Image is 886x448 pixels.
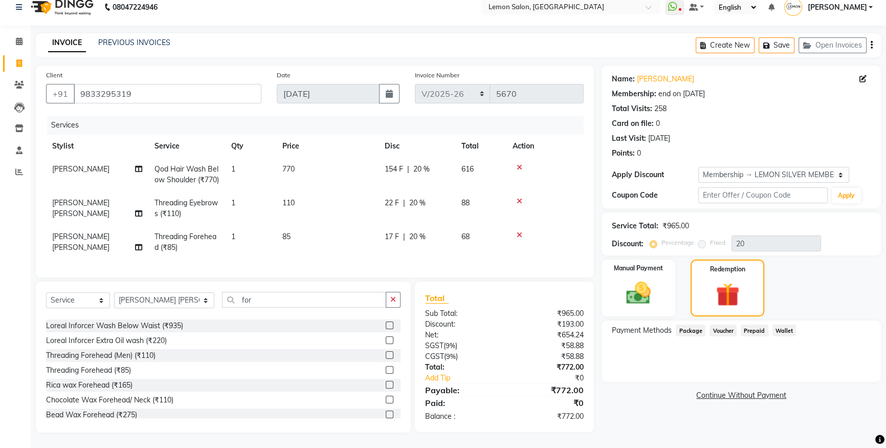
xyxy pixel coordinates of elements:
span: 20 % [413,164,430,175]
span: Voucher [710,325,737,336]
span: Qod Hair Wash Below Shoulder (₹770) [154,164,219,184]
span: Threading Forehead (₹85) [154,232,216,252]
span: 9% [446,342,455,350]
th: Stylist [46,135,148,158]
span: 22 F [385,198,399,208]
label: Client [46,71,62,80]
div: Bead Wax Forehead (₹275) [46,410,137,420]
th: Qty [225,135,276,158]
a: PREVIOUS INVOICES [98,38,170,47]
span: 154 F [385,164,403,175]
div: Discount: [612,239,644,249]
div: ( ) [417,340,504,351]
button: Open Invoices [799,37,867,53]
th: Price [276,135,379,158]
span: [PERSON_NAME] [52,164,109,174]
div: Balance : [417,411,504,422]
th: Total [455,135,506,158]
span: 20 % [409,231,426,242]
span: 68 [461,232,470,241]
input: Search or Scan [222,292,386,308]
div: Services [47,116,591,135]
div: 258 [654,103,667,114]
button: Apply [832,188,861,203]
div: ₹0 [504,397,591,409]
div: Threading Forehead (₹85) [46,365,131,376]
span: [PERSON_NAME] [PERSON_NAME] [52,198,109,218]
div: Total Visits: [612,103,652,114]
a: Continue Without Payment [604,390,879,401]
button: +91 [46,84,75,103]
th: Action [506,135,584,158]
div: Card on file: [612,118,654,129]
span: CGST [425,352,444,361]
span: 1 [231,164,235,174]
span: 9% [446,352,456,360]
div: Coupon Code [612,190,698,201]
label: Invoice Number [415,71,459,80]
div: 0 [656,118,660,129]
a: Add Tip [417,373,519,383]
span: 110 [282,198,295,207]
div: Membership: [612,89,656,99]
img: _gift.svg [708,280,747,309]
span: | [403,198,405,208]
th: Service [148,135,225,158]
span: | [407,164,409,175]
input: Enter Offer / Coupon Code [698,187,828,203]
div: ₹772.00 [504,362,591,373]
span: 20 % [409,198,426,208]
div: Paid: [417,397,504,409]
span: Threading Eyebrows (₹110) [154,198,218,218]
div: ₹0 [519,373,591,383]
div: Payable: [417,384,504,396]
div: Rica wax Forehead (₹165) [46,380,132,391]
div: Total: [417,362,504,373]
div: ₹965.00 [504,308,591,319]
span: Total [425,293,449,304]
span: Payment Methods [612,325,672,336]
div: Net: [417,330,504,340]
div: end on [DATE] [658,89,705,99]
div: Sub Total: [417,308,504,319]
div: Apply Discount [612,169,698,180]
div: 0 [637,148,641,159]
span: 770 [282,164,295,174]
span: SGST [425,341,444,350]
span: Package [676,325,705,336]
span: [PERSON_NAME] [807,2,867,13]
div: ( ) [417,351,504,362]
div: Loreal Inforcer Extra Oil wash (₹220) [46,335,167,346]
div: ₹965.00 [662,221,689,231]
label: Fixed [710,238,725,247]
label: Redemption [710,265,745,274]
div: Last Visit: [612,133,646,144]
span: 88 [461,198,470,207]
div: Loreal Inforcer Wash Below Waist (₹935) [46,321,183,331]
span: 85 [282,232,291,241]
label: Manual Payment [614,264,663,273]
img: _cash.svg [618,279,658,307]
button: Save [759,37,794,53]
div: [DATE] [648,133,670,144]
label: Date [277,71,291,80]
label: Percentage [661,238,694,247]
div: ₹193.00 [504,319,591,330]
div: Chocolate Wax Forehead/ Neck (₹110) [46,395,173,406]
span: [PERSON_NAME] [PERSON_NAME] [52,232,109,252]
div: ₹654.24 [504,330,591,340]
span: 1 [231,198,235,207]
span: Wallet [772,325,796,336]
input: Search by Name/Mobile/Email/Code [74,84,261,103]
div: ₹58.88 [504,340,591,351]
div: ₹58.88 [504,351,591,362]
div: Discount: [417,319,504,330]
span: 616 [461,164,474,174]
div: Service Total: [612,221,658,231]
a: [PERSON_NAME] [637,74,694,84]
div: Threading Forehead (Men) (₹110) [46,350,156,361]
button: Create New [696,37,755,53]
div: ₹772.00 [504,411,591,422]
span: | [403,231,405,242]
a: INVOICE [48,34,86,52]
